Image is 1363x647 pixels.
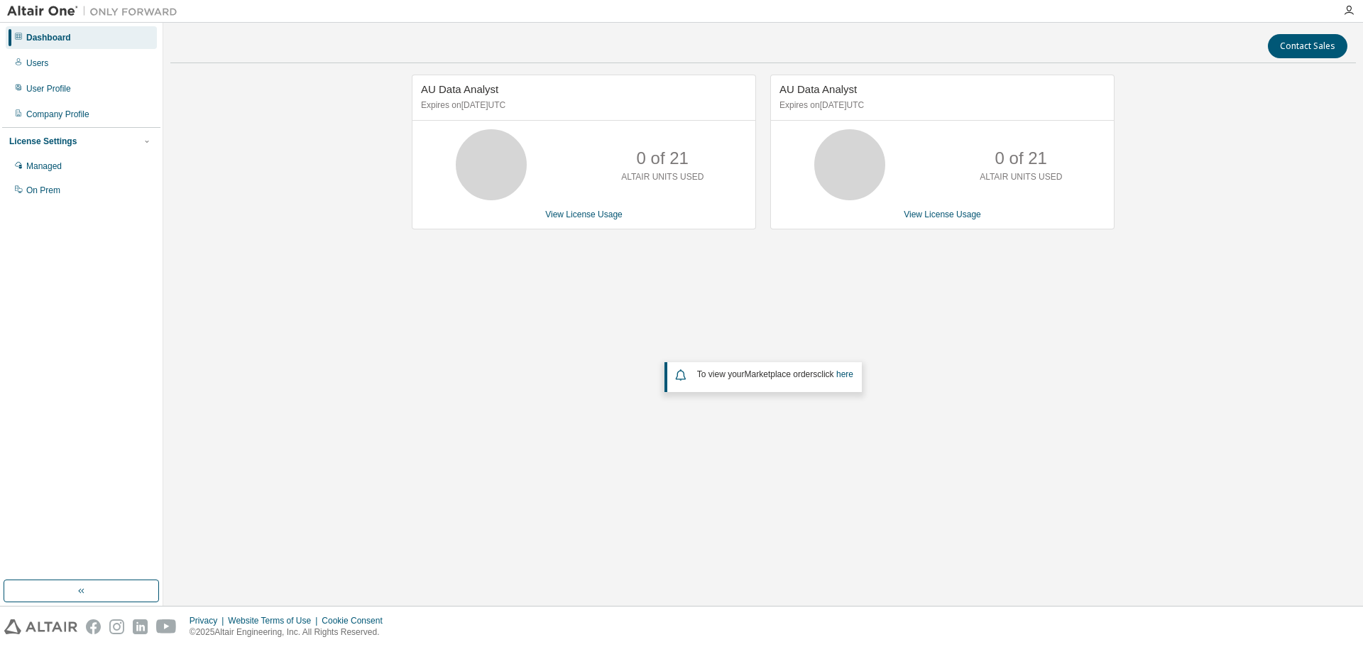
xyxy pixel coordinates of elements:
img: instagram.svg [109,619,124,634]
div: Website Terms of Use [228,615,322,626]
div: Cookie Consent [322,615,390,626]
img: youtube.svg [156,619,177,634]
button: Contact Sales [1268,34,1347,58]
div: Privacy [190,615,228,626]
img: facebook.svg [86,619,101,634]
p: © 2025 Altair Engineering, Inc. All Rights Reserved. [190,626,391,638]
span: AU Data Analyst [421,83,498,95]
div: User Profile [26,83,71,94]
p: ALTAIR UNITS USED [621,171,704,183]
div: License Settings [9,136,77,147]
em: Marketplace orders [745,369,818,379]
div: Managed [26,161,62,172]
p: Expires on [DATE] UTC [421,99,743,112]
p: Expires on [DATE] UTC [779,99,1102,112]
img: Altair One [7,4,185,18]
a: here [836,369,853,379]
div: Company Profile [26,109,89,120]
div: On Prem [26,185,60,196]
img: altair_logo.svg [4,619,77,634]
div: Users [26,58,48,69]
span: AU Data Analyst [779,83,857,95]
span: To view your click [697,369,853,379]
p: 0 of 21 [995,146,1047,170]
a: View License Usage [904,210,981,219]
div: Dashboard [26,32,71,43]
img: linkedin.svg [133,619,148,634]
a: View License Usage [545,210,623,219]
p: ALTAIR UNITS USED [980,171,1062,183]
p: 0 of 21 [637,146,689,170]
